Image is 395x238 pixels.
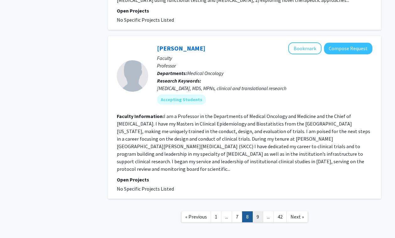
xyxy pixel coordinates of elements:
[157,70,187,76] b: Departments:
[187,70,224,76] span: Medical Oncology
[324,43,372,54] button: Compose Request to Margaret Kasner
[157,54,372,62] p: Faculty
[157,78,201,84] b: Research Keywords:
[157,44,205,52] a: [PERSON_NAME]
[117,17,174,23] span: No Specific Projects Listed
[181,211,211,222] a: Previous
[117,7,372,14] p: Open Projects
[5,210,27,233] iframe: Chat
[185,214,207,220] span: « Previous
[117,113,370,172] fg-read-more: I am a Professor in the Departments of Medical Oncology and Medicine and the Chief of [MEDICAL_DA...
[225,214,228,220] span: ...
[286,211,308,222] a: Next
[108,205,381,230] nav: Page navigation
[288,42,322,54] button: Add Margaret Kasner to Bookmarks
[252,211,263,222] a: 9
[273,211,287,222] a: 42
[157,62,372,69] p: Professor
[157,84,372,92] div: [MEDICAL_DATA], MDS, MPNs, clinical and translational research
[157,95,206,105] mat-chip: Accepting Students
[211,211,221,222] a: 1
[117,113,164,119] b: Faculty Information:
[117,176,372,183] p: Open Projects
[267,214,270,220] span: ...
[232,211,242,222] a: 7
[242,211,253,222] a: 8
[290,214,304,220] span: Next »
[117,186,174,192] span: No Specific Projects Listed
